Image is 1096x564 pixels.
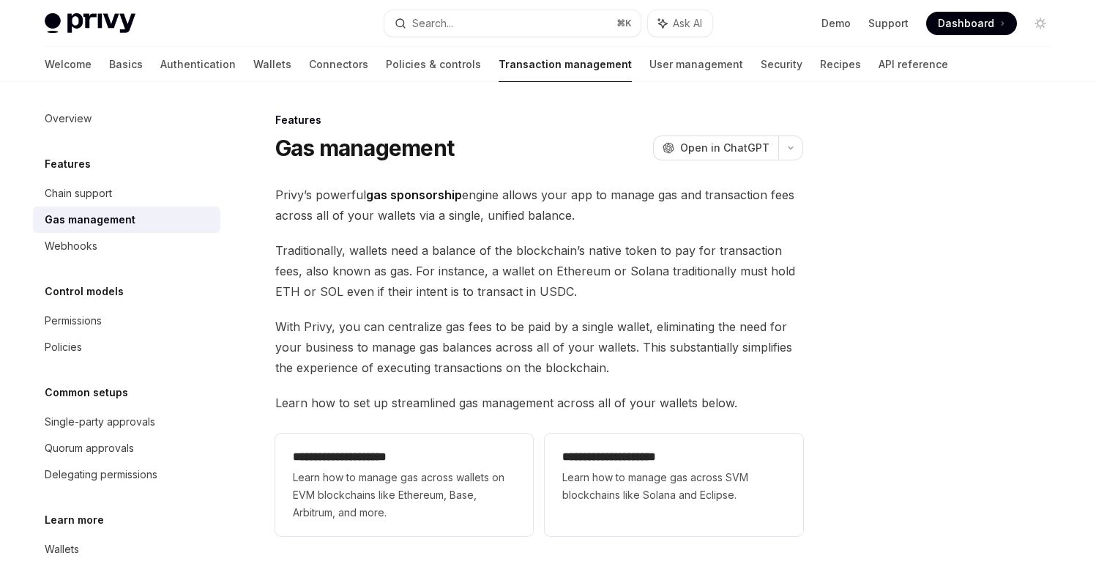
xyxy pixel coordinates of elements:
span: Dashboard [938,16,994,31]
h5: Features [45,155,91,173]
span: Open in ChatGPT [680,141,769,155]
div: Single-party approvals [45,413,155,431]
div: Overview [45,110,92,127]
span: Learn how to manage gas across SVM blockchains like Solana and Eclipse. [562,469,785,504]
h5: Control models [45,283,124,300]
a: Overview [33,105,220,132]
a: Basics [109,47,143,82]
h5: Common setups [45,384,128,401]
a: Welcome [45,47,92,82]
a: Permissions [33,308,220,334]
a: User management [649,47,743,82]
div: Delegating permissions [45,466,157,483]
a: Single-party approvals [33,409,220,435]
div: Chain support [45,185,112,202]
div: Wallets [45,541,79,558]
button: Toggle dark mode [1029,12,1052,35]
a: Demo [821,16,851,31]
a: Quorum approvals [33,435,220,461]
span: With Privy, you can centralize gas fees to be paid by a single wallet, eliminating the need for y... [275,316,803,378]
div: Permissions [45,312,102,330]
button: Search...⌘K [384,10,641,37]
a: Chain support [33,180,220,207]
a: Support [868,16,909,31]
div: Quorum approvals [45,439,134,457]
a: Wallets [253,47,291,82]
h1: Gas management [275,135,455,161]
h5: Learn more [45,511,104,529]
a: Transaction management [499,47,632,82]
a: Gas management [33,207,220,233]
span: Learn how to set up streamlined gas management across all of your wallets below. [275,393,803,413]
a: Wallets [33,536,220,563]
span: Learn how to manage gas across wallets on EVM blockchains like Ethereum, Base, Arbitrum, and more. [293,469,515,522]
span: Privy’s powerful engine allows your app to manage gas and transaction fees across all of your wal... [275,185,803,226]
div: Webhooks [45,237,97,255]
button: Open in ChatGPT [653,136,778,160]
a: Recipes [820,47,861,82]
div: Features [275,113,803,127]
a: Dashboard [926,12,1017,35]
button: Ask AI [648,10,712,37]
a: Security [761,47,802,82]
a: Policies [33,334,220,360]
span: ⌘ K [616,18,632,29]
a: **** **** **** **** *Learn how to manage gas across wallets on EVM blockchains like Ethereum, Bas... [275,434,533,536]
span: Traditionally, wallets need a balance of the blockchain’s native token to pay for transaction fee... [275,240,803,302]
div: Search... [412,15,453,32]
a: API reference [879,47,948,82]
div: Policies [45,338,82,356]
span: Ask AI [673,16,702,31]
img: light logo [45,13,135,34]
a: Authentication [160,47,236,82]
a: Delegating permissions [33,461,220,488]
a: Connectors [309,47,368,82]
a: Webhooks [33,233,220,259]
div: Gas management [45,211,135,229]
a: Policies & controls [386,47,481,82]
a: **** **** **** **** *Learn how to manage gas across SVM blockchains like Solana and Eclipse. [545,434,802,536]
strong: gas sponsorship [366,188,462,202]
